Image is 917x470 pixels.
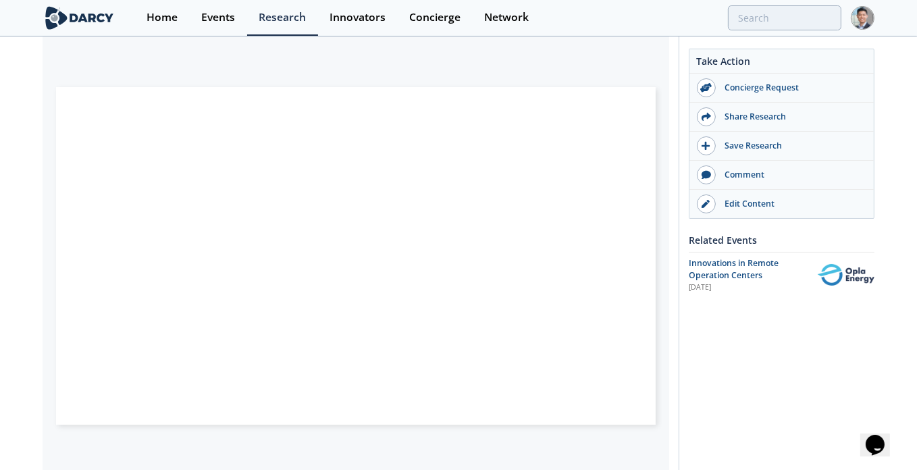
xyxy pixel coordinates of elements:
[689,54,874,74] div: Take Action
[860,416,903,456] iframe: chat widget
[851,6,874,30] img: Profile
[728,5,841,30] input: Advanced Search
[689,228,874,252] div: Related Events
[201,12,235,23] div: Events
[716,169,867,181] div: Comment
[259,12,306,23] div: Research
[330,12,386,23] div: Innovators
[147,12,178,23] div: Home
[818,264,874,286] img: Opla Energy
[689,257,874,293] a: Innovations in Remote Operation Centers [DATE] Opla Energy
[409,12,461,23] div: Concierge
[484,12,529,23] div: Network
[689,190,874,218] a: Edit Content
[689,282,808,293] div: [DATE]
[716,111,867,123] div: Share Research
[43,6,116,30] img: logo-wide.svg
[689,257,779,281] span: Innovations in Remote Operation Centers
[716,198,867,210] div: Edit Content
[716,82,867,94] div: Concierge Request
[716,140,867,152] div: Save Research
